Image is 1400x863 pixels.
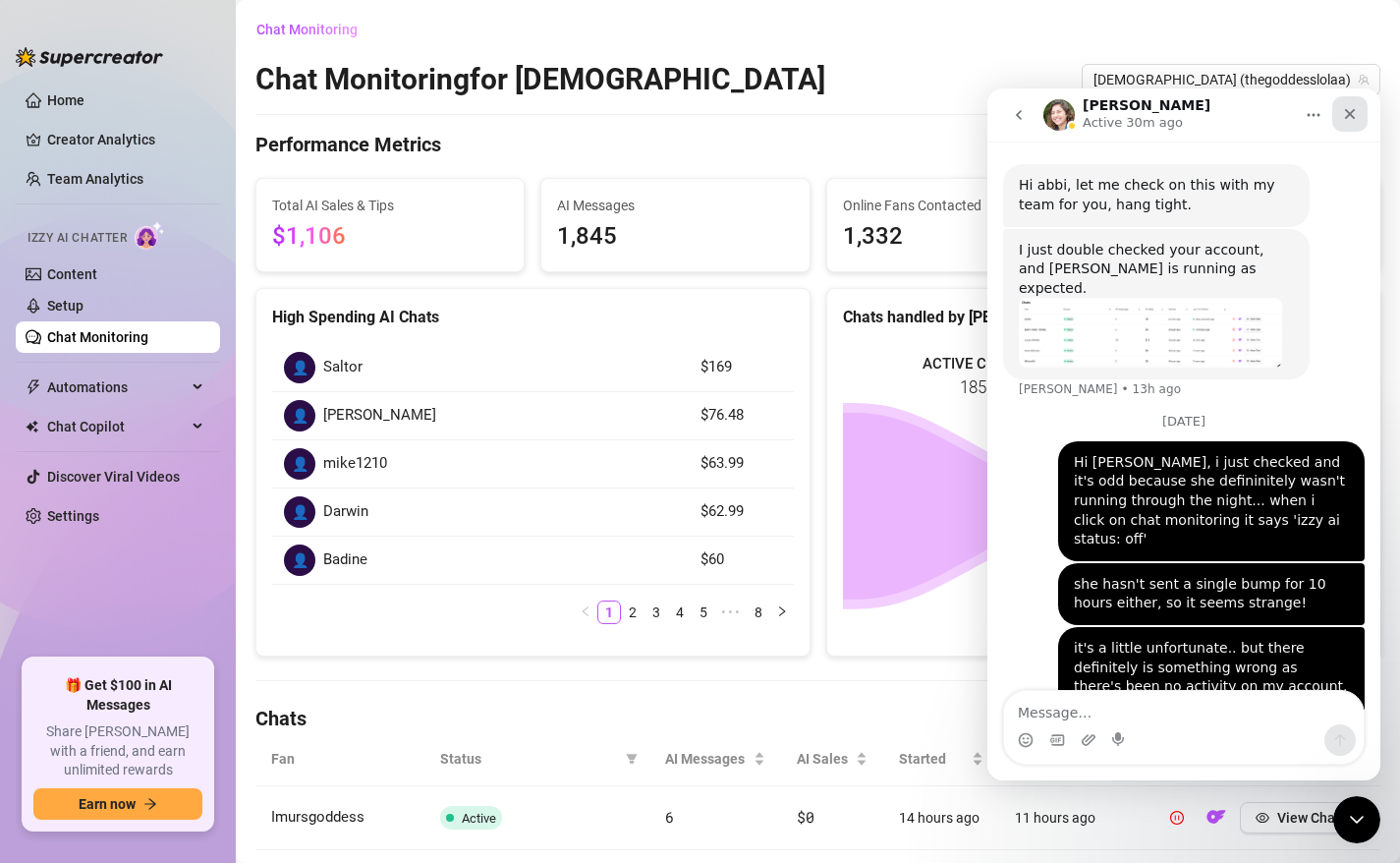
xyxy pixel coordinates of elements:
[999,786,1146,850] td: 11 hours ago
[781,732,883,786] th: AI Sales
[692,601,715,624] li: 5
[272,305,794,329] div: High Spending AI Chats
[17,603,376,636] textarea: Message…
[440,748,618,770] span: Status
[665,807,674,827] span: 6
[323,452,387,476] span: mike1210
[770,601,794,624] button: right
[770,601,794,624] li: Next Page
[843,305,1365,329] div: Chats handled by [PERSON_NAME]
[284,448,315,480] div: 👤
[30,644,46,660] button: Emoji picker
[557,195,793,216] span: AI Messages
[62,644,78,660] button: Gif picker
[622,602,644,623] a: 2
[462,811,496,826] span: Active
[574,601,597,624] button: left
[557,218,793,256] span: 1,845
[1277,810,1340,826] span: View Chat
[47,171,143,187] a: Team Analytics
[256,22,358,37] span: Chat Monitoring
[47,372,187,403] span: Automations
[1206,807,1226,827] img: OF
[86,550,362,666] div: it's a little unfortunate.. but there definitely is something wrong as there's been no activity o...
[79,796,136,812] span: Earn now
[700,452,781,476] article: $63.99
[47,92,84,108] a: Home
[272,195,508,216] span: Total AI Sales & Tips
[748,602,769,623] a: 8
[272,222,346,250] span: $1,106
[1358,74,1370,86] span: team
[255,14,373,45] button: Chat Monitoring
[255,705,1380,732] h4: Chats
[1201,802,1232,834] button: OF
[1240,802,1356,834] button: View Chat
[337,636,368,667] button: Send a message…
[715,601,747,624] span: •••
[16,47,163,67] img: logo-BBDzfeDw.svg
[649,732,781,786] th: AI Messages
[580,605,591,617] span: left
[645,602,667,623] a: 3
[1201,814,1232,830] a: OF
[597,601,621,624] li: 1
[574,601,597,624] li: Previous Page
[143,797,157,811] span: arrow-right
[669,602,691,623] a: 4
[883,732,999,786] th: Started
[700,404,781,428] article: $76.48
[693,602,714,623] a: 5
[323,356,363,379] span: Saltor
[700,548,781,572] article: $60
[1093,65,1369,94] span: Goddess (thegoddesslolaa)
[626,753,638,765] span: filter
[26,420,38,433] img: Chat Copilot
[883,786,999,850] td: 14 hours ago
[987,88,1380,780] iframe: Intercom live chat
[135,221,165,250] img: AI Chatter
[255,732,424,786] th: Fan
[1256,811,1269,825] span: eye
[843,218,1079,256] span: 1,332
[255,131,441,162] h4: Performance Metrics
[47,411,187,442] span: Chat Copilot
[700,356,781,379] article: $169
[125,644,140,660] button: Start recording
[28,229,127,248] span: Izzy AI Chatter
[1170,811,1184,825] span: pause-circle
[47,124,204,155] a: Creator Analytics
[621,601,644,624] li: 2
[622,744,642,774] span: filter
[33,722,202,780] span: Share [PERSON_NAME] with a friend, and earn unlimited rewards
[843,195,1079,216] span: Online Fans Contacted
[71,539,377,678] div: it's a little unfortunate.. but there definitely is something wrong as there's been no activity o...
[93,644,109,660] button: Upload attachment
[284,496,315,528] div: 👤
[899,748,968,770] span: Started
[1333,796,1380,843] iframe: Intercom live chat
[776,605,788,617] span: right
[47,298,84,314] a: Setup
[323,404,436,428] span: [PERSON_NAME]
[715,601,747,624] li: Next 5 Pages
[47,469,180,485] a: Discover Viral Videos
[747,601,770,624] li: 8
[16,539,377,702] div: abbi says…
